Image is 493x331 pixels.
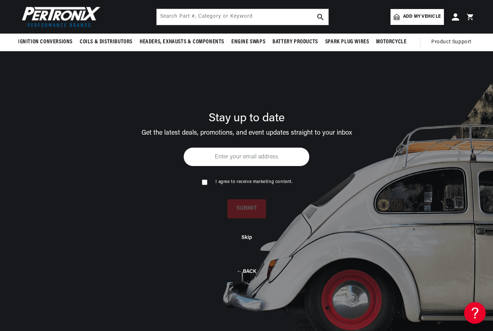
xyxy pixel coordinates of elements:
[322,34,373,51] summary: Spark Plug Wires
[431,38,471,46] span: Product Support
[14,113,479,124] div: Stay up to date
[18,38,73,46] span: Ignition Conversions
[325,38,369,46] span: Spark Plug Wires
[14,124,479,136] div: Get the latest deals, promotions, and event updates straight to your inbox
[391,9,444,25] a: Add my vehicle
[136,34,228,51] summary: Headers, Exhausts & Components
[241,235,252,241] button: Skip
[269,34,322,51] summary: Battery Products
[18,34,76,51] summary: Ignition Conversions
[376,38,406,46] span: Motorcycle
[183,147,310,166] input: Enter your email address
[313,9,328,25] button: search button
[157,9,328,25] input: Search Part #, Category or Keyword
[231,38,265,46] span: Engine Swaps
[372,34,410,51] summary: Motorcycle
[403,13,441,20] span: Add my vehicle
[215,180,292,184] span: I agree to receive marketing content.
[272,38,318,46] span: Battery Products
[18,4,101,29] img: Pertronix
[431,34,475,51] summary: Product Support
[76,34,136,51] summary: Coils & Distributors
[228,34,269,51] summary: Engine Swaps
[80,38,132,46] span: Coils & Distributors
[237,268,256,275] button: ← BACK
[140,38,224,46] span: Headers, Exhausts & Components
[227,199,266,218] button: SUBMIT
